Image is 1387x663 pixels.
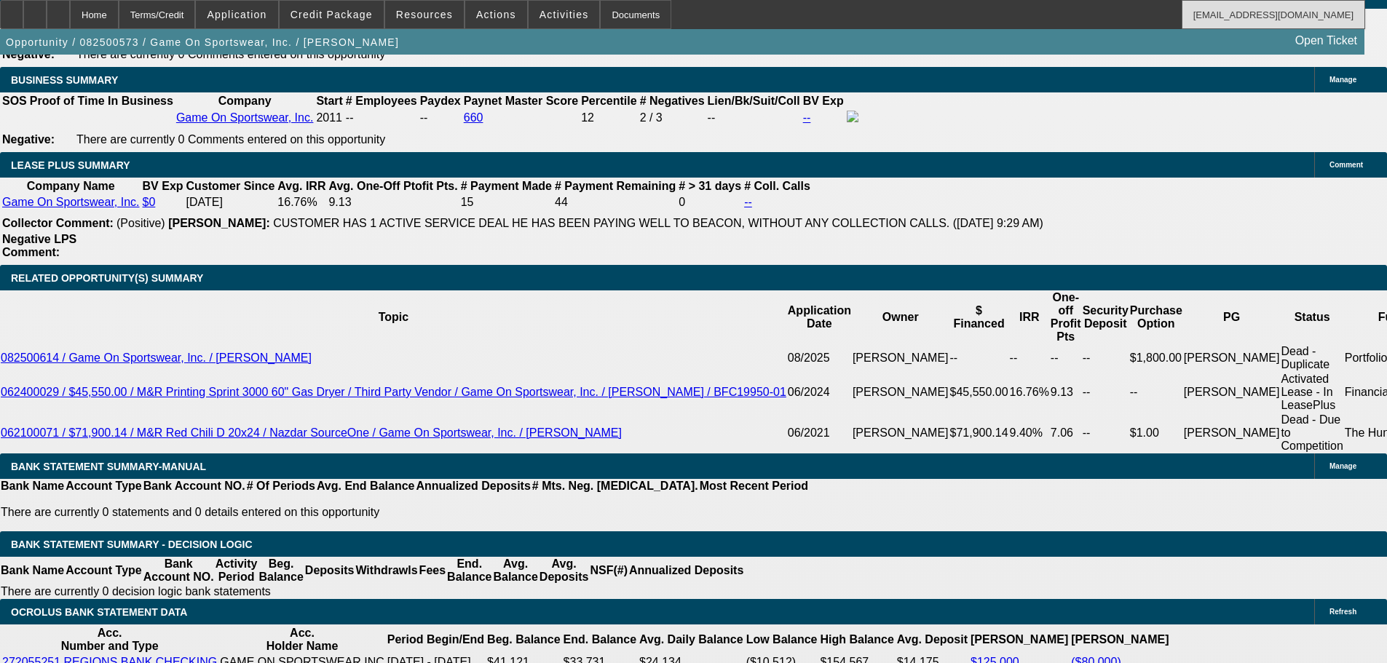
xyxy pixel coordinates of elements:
th: Beg. Balance [258,557,304,584]
td: [PERSON_NAME] [852,344,949,372]
span: BUSINESS SUMMARY [11,74,118,86]
th: One-off Profit Pts [1050,290,1082,344]
span: RELATED OPPORTUNITY(S) SUMMARY [11,272,203,284]
span: Credit Package [291,9,373,20]
span: Manage [1329,76,1356,84]
th: Status [1280,290,1343,344]
th: [PERSON_NAME] [970,626,1069,654]
td: [PERSON_NAME] [1183,344,1281,372]
button: Credit Package [280,1,384,28]
a: 660 [464,111,483,124]
b: Company [218,95,272,107]
span: CUSTOMER HAS 1 ACTIVE SERVICE DEAL HE HAS BEEN PAYING WELL TO BEACON, WITHOUT ANY COLLECTION CALL... [273,217,1043,229]
span: There are currently 0 Comments entered on this opportunity [76,133,385,146]
b: Customer Since [186,180,275,192]
td: $71,900.14 [949,413,1009,453]
td: [DATE] [186,195,276,210]
th: Avg. End Balance [316,479,416,493]
th: PG [1183,290,1281,344]
td: 16.76% [277,195,326,210]
a: Open Ticket [1289,28,1363,53]
b: # Negatives [640,95,705,107]
td: Dead - Due to Competition [1280,413,1343,453]
td: 15 [460,195,553,210]
a: $0 [143,196,156,208]
td: -- [1082,372,1129,413]
b: Collector Comment: [2,217,114,229]
td: 7.06 [1050,413,1082,453]
td: 9.40% [1009,413,1050,453]
button: Resources [385,1,464,28]
th: Application Date [787,290,852,344]
th: Avg. Deposits [539,557,590,584]
td: 16.76% [1009,372,1050,413]
th: Bank Account NO. [143,557,215,584]
td: -- [707,110,801,126]
div: 12 [581,111,636,124]
b: BV Exp [803,95,844,107]
b: Start [316,95,342,107]
th: IRR [1009,290,1050,344]
th: # Mts. Neg. [MEDICAL_DATA]. [532,479,699,493]
span: -- [346,111,354,124]
th: Avg. Deposit [896,626,968,654]
b: Avg. One-Off Ptofit Pts. [328,180,457,192]
th: # Of Periods [246,479,316,493]
th: End. Balance [446,557,492,584]
span: Refresh [1329,608,1356,616]
b: # > 31 days [679,180,741,192]
span: Application [207,9,266,20]
th: Avg. Balance [492,557,538,584]
td: -- [1129,372,1183,413]
span: Bank Statement Summary - Decision Logic [11,539,253,550]
th: Bank Account NO. [143,479,246,493]
span: BANK STATEMENT SUMMARY-MANUAL [11,461,206,472]
th: Acc. Number and Type [1,626,218,654]
span: Actions [476,9,516,20]
b: Paydex [420,95,461,107]
b: # Employees [346,95,417,107]
th: [PERSON_NAME] [1070,626,1169,654]
th: SOS [1,94,28,108]
th: Period Begin/End [387,626,485,654]
b: Negative: [2,133,55,146]
th: High Balance [819,626,894,654]
th: Beg. Balance [486,626,561,654]
a: -- [803,111,811,124]
b: Lien/Bk/Suit/Coll [708,95,800,107]
th: Account Type [65,479,143,493]
p: There are currently 0 statements and 0 details entered on this opportunity [1,506,808,519]
td: [PERSON_NAME] [852,372,949,413]
td: 9.13 [328,195,458,210]
td: [PERSON_NAME] [1183,413,1281,453]
th: End. Balance [563,626,637,654]
a: 082500614 / Game On Sportswear, Inc. / [PERSON_NAME] [1,352,312,364]
th: Proof of Time In Business [29,94,174,108]
a: Game On Sportswear, Inc. [176,111,314,124]
a: 062100071 / $71,900.14 / M&R Red Chili D 20x24 / Nazdar SourceOne / Game On Sportswear, Inc. / [P... [1,426,622,439]
span: (Positive) [116,217,165,229]
th: NSF(#) [589,557,628,584]
th: Fees [419,557,446,584]
span: Opportunity / 082500573 / Game On Sportswear, Inc. / [PERSON_NAME] [6,36,399,48]
th: Low Balance [746,626,818,654]
a: 062400029 / $45,550.00 / M&R Printing Sprint 3000 60" Gas Dryer / Third Party Vendor / Game On Sp... [1,386,786,398]
b: Company Name [27,180,115,192]
th: Purchase Option [1129,290,1183,344]
a: -- [744,196,752,208]
th: Annualized Deposits [415,479,531,493]
th: Security Deposit [1082,290,1129,344]
span: Resources [396,9,453,20]
td: $45,550.00 [949,372,1009,413]
td: Activated Lease - In LeasePlus [1280,372,1343,413]
span: LEASE PLUS SUMMARY [11,159,130,171]
span: Activities [540,9,589,20]
b: Negative LPS Comment: [2,233,76,258]
th: Activity Period [215,557,258,584]
span: OCROLUS BANK STATEMENT DATA [11,606,187,618]
th: Annualized Deposits [628,557,744,584]
th: Account Type [65,557,143,584]
b: Avg. IRR [277,180,325,192]
td: [PERSON_NAME] [1183,372,1281,413]
td: -- [419,110,462,126]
